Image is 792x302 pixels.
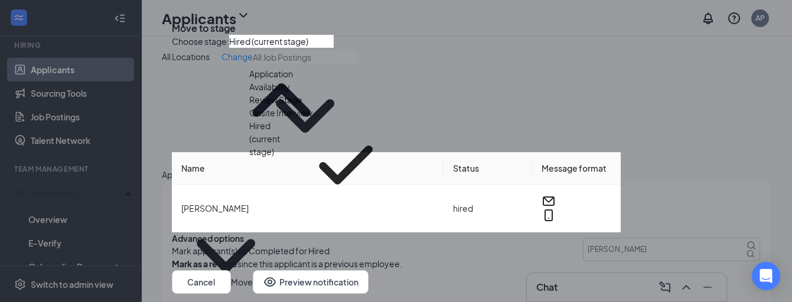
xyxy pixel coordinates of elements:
th: Status [444,152,532,185]
div: since this applicant is a previous employee. [172,257,402,270]
svg: Email [542,194,556,208]
button: Preview notificationEye [253,270,369,294]
button: Cancel [172,270,231,294]
span: [PERSON_NAME] [181,203,249,214]
svg: MobileSms [542,208,556,222]
div: Application [249,67,293,80]
span: Mark applicant(s) as Completed for Hired [172,244,330,257]
td: hired [444,185,532,232]
button: Move [231,270,253,294]
div: Hired (current stage) [249,119,300,211]
div: Open Intercom Messenger [752,262,780,290]
th: Name [172,152,444,185]
th: Message format [532,152,621,185]
div: Availability [249,80,290,93]
h3: Move to stage [172,22,236,35]
span: Choose stage : [172,35,229,152]
div: Advanced options [172,232,621,244]
div: Onsite Interview [249,106,312,119]
b: Mark as a re-hire [172,258,237,269]
svg: Eye [263,275,277,289]
svg: Checkmark [300,119,392,211]
svg: ChevronUp [229,48,334,152]
div: Review Stage [249,93,302,106]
